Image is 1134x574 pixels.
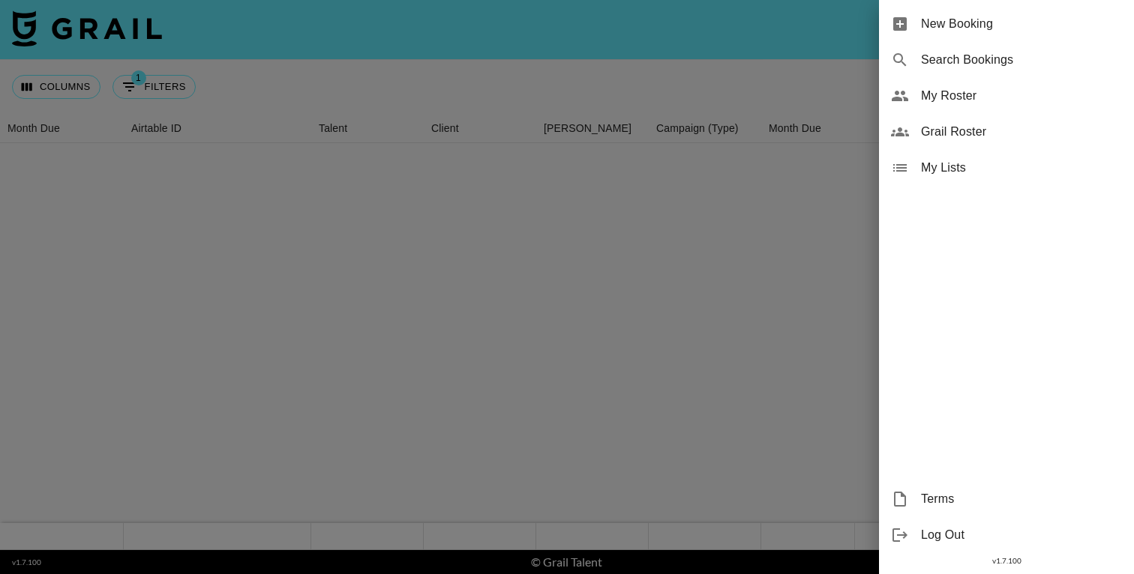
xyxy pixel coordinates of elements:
[921,159,1122,177] span: My Lists
[921,123,1122,141] span: Grail Roster
[879,42,1134,78] div: Search Bookings
[879,517,1134,553] div: Log Out
[879,6,1134,42] div: New Booking
[879,114,1134,150] div: Grail Roster
[921,490,1122,508] span: Terms
[879,553,1134,569] div: v 1.7.100
[879,78,1134,114] div: My Roster
[921,51,1122,69] span: Search Bookings
[921,15,1122,33] span: New Booking
[879,150,1134,186] div: My Lists
[921,526,1122,544] span: Log Out
[879,481,1134,517] div: Terms
[921,87,1122,105] span: My Roster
